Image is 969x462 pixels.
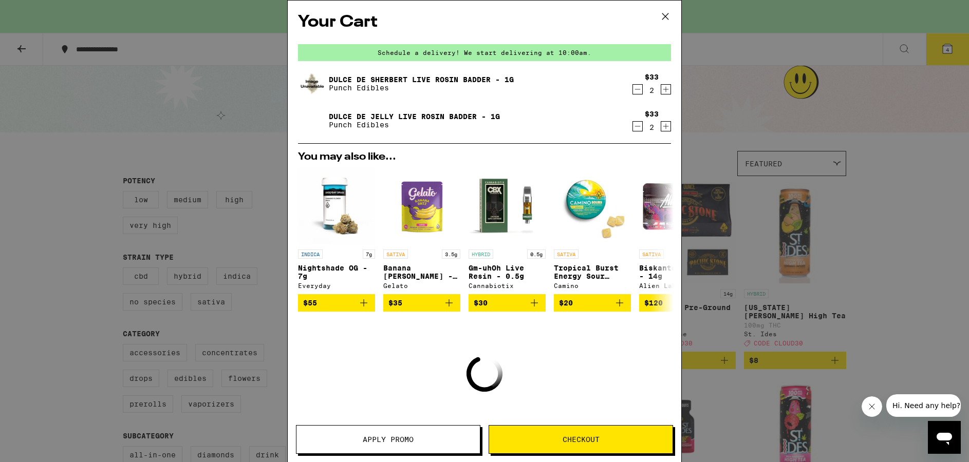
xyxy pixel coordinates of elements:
a: Dulce De Sherbert Live Rosin Badder - 1g [329,75,514,84]
p: Biskante Smalls - 14g [639,264,716,280]
p: SATIVA [554,249,579,259]
img: Everyday - Nightshade OG - 7g [298,167,375,244]
p: Gm-uhOh Live Resin - 0.5g [469,264,546,280]
button: Add to bag [639,294,716,312]
div: Schedule a delivery! We start delivering at 10:00am. [298,44,671,61]
div: Camino [554,282,631,289]
button: Apply Promo [296,425,480,454]
div: $33 [645,110,659,118]
p: 3.5g [442,249,460,259]
span: $30 [474,299,488,307]
div: Alien Labs [639,282,716,289]
iframe: Close message [862,396,882,417]
p: SATIVA [639,249,664,259]
button: Increment [661,84,671,94]
img: Camino - Tropical Burst Energy Sour Gummies [554,167,631,244]
span: $35 [388,299,402,307]
img: Alien Labs - Biskante Smalls - 14g [639,167,716,244]
h2: Your Cart [298,11,671,34]
span: Checkout [563,436,600,443]
p: Punch Edibles [329,84,514,92]
span: Apply Promo [363,436,414,443]
p: Banana [PERSON_NAME] - 3.5g [383,264,460,280]
img: Dulce De Sherbert Live Rosin Badder - 1g [298,69,327,98]
a: Open page for Nightshade OG - 7g from Everyday [298,167,375,294]
button: Add to bag [554,294,631,312]
h2: You may also like... [298,152,671,162]
img: Cannabiotix - Gm-uhOh Live Resin - 0.5g [469,167,546,244]
a: Open page for Banana Runtz - 3.5g from Gelato [383,167,460,294]
img: Gelato - Banana Runtz - 3.5g [383,167,460,244]
span: $20 [559,299,573,307]
span: $55 [303,299,317,307]
p: INDICA [298,249,323,259]
p: Nightshade OG - 7g [298,264,375,280]
div: Everyday [298,282,375,289]
a: Open page for Tropical Burst Energy Sour Gummies from Camino [554,167,631,294]
div: Gelato [383,282,460,289]
p: HYBRID [469,249,493,259]
iframe: Message from company [886,394,961,417]
p: Tropical Burst Energy Sour Gummies [554,264,631,280]
iframe: Button to launch messaging window [928,421,961,454]
div: $33 [645,73,659,81]
div: Cannabiotix [469,282,546,289]
p: SATIVA [383,249,408,259]
button: Add to bag [469,294,546,312]
button: Decrement [632,84,643,94]
div: 2 [645,123,659,131]
a: Dulce de Jelly Live Rosin Badder - 1g [329,112,500,121]
img: Dulce de Jelly Live Rosin Badder - 1g [298,106,327,135]
button: Decrement [632,121,643,131]
span: $120 [644,299,663,307]
div: 2 [645,86,659,94]
button: Add to bag [298,294,375,312]
button: Increment [661,121,671,131]
p: 7g [363,249,375,259]
button: Add to bag [383,294,460,312]
button: Checkout [489,425,673,454]
a: Open page for Gm-uhOh Live Resin - 0.5g from Cannabiotix [469,167,546,294]
p: Punch Edibles [329,121,500,129]
a: Open page for Biskante Smalls - 14g from Alien Labs [639,167,716,294]
p: 0.5g [527,249,546,259]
